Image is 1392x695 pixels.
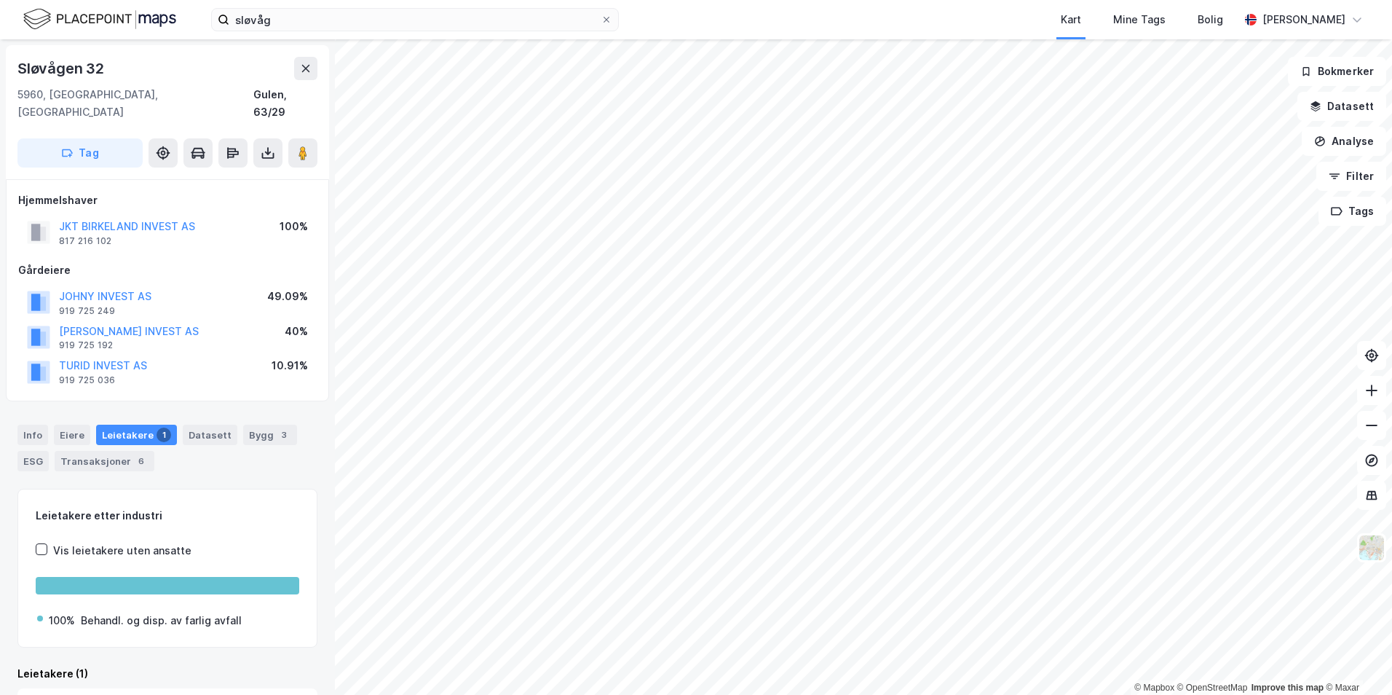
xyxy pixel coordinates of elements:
div: Bygg [243,425,297,445]
div: 919 725 036 [59,374,115,386]
div: 3 [277,428,291,442]
a: OpenStreetMap [1177,683,1248,693]
div: 817 216 102 [59,235,111,247]
div: Info [17,425,48,445]
div: Datasett [183,425,237,445]
div: 40% [285,323,308,340]
button: Tag [17,138,143,168]
a: Improve this map [1251,683,1324,693]
div: Mine Tags [1113,11,1166,28]
div: Vis leietakere uten ansatte [53,542,191,559]
div: Gårdeiere [18,262,317,279]
div: Eiere [54,425,90,445]
div: Transaksjoner [55,451,154,471]
div: Gulen, 63/29 [253,86,317,121]
button: Datasett [1297,92,1386,121]
div: Bolig [1198,11,1223,28]
a: Mapbox [1134,683,1174,693]
div: 6 [134,454,149,468]
div: ESG [17,451,49,471]
div: 49.09% [267,288,308,305]
button: Analyse [1302,127,1386,156]
input: Søk på adresse, matrikkel, gårdeiere, leietakere eller personer [229,9,601,31]
img: logo.f888ab2527a4732fd821a326f86c7f29.svg [23,7,176,32]
iframe: Chat Widget [1319,625,1392,695]
button: Filter [1316,162,1386,191]
div: 100% [49,612,75,629]
img: Z [1358,534,1385,562]
div: 919 725 192 [59,339,113,351]
div: 919 725 249 [59,305,115,317]
div: Kart [1061,11,1081,28]
div: Hjemmelshaver [18,192,317,209]
div: Behandl. og disp. av farlig avfall [81,612,242,629]
div: Leietakere [96,425,177,445]
div: Leietakere etter industri [36,507,299,525]
div: [PERSON_NAME] [1262,11,1345,28]
button: Bokmerker [1288,57,1386,86]
button: Tags [1318,197,1386,226]
div: 10.91% [272,357,308,374]
div: Sløvågen 32 [17,57,107,80]
div: Leietakere (1) [17,665,317,683]
div: 100% [280,218,308,235]
div: 1 [157,428,171,442]
div: 5960, [GEOGRAPHIC_DATA], [GEOGRAPHIC_DATA] [17,86,253,121]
